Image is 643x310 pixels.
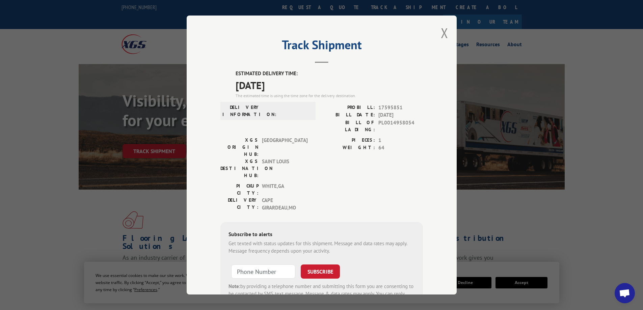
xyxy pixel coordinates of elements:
[322,104,375,112] label: PROBILL:
[615,283,635,303] div: Open chat
[220,137,259,158] label: XGS ORIGIN HUB:
[262,197,307,212] span: CAPE GIRARDEAU , MO
[262,182,307,197] span: WHITE , GA
[236,78,423,93] span: [DATE]
[322,144,375,152] label: WEIGHT:
[301,264,340,279] button: SUBSCRIBE
[220,182,259,197] label: PICKUP CITY:
[378,104,423,112] span: 17595851
[229,283,415,306] div: by providing a telephone number and submitting this form you are consenting to be contacted by SM...
[262,137,307,158] span: [GEOGRAPHIC_DATA]
[441,24,448,42] button: Close modal
[322,137,375,144] label: PIECES:
[322,119,375,133] label: BILL OF LADING:
[229,240,415,255] div: Get texted with status updates for this shipment. Message and data rates may apply. Message frequ...
[262,158,307,179] span: SAINT LOUIS
[236,93,423,99] div: The estimated time is using the time zone for the delivery destination.
[378,111,423,119] span: [DATE]
[222,104,261,118] label: DELIVERY INFORMATION:
[231,264,295,279] input: Phone Number
[220,158,259,179] label: XGS DESTINATION HUB:
[229,283,240,289] strong: Note:
[229,230,415,240] div: Subscribe to alerts
[378,144,423,152] span: 64
[236,70,423,78] label: ESTIMATED DELIVERY TIME:
[378,137,423,144] span: 1
[220,40,423,53] h2: Track Shipment
[220,197,259,212] label: DELIVERY CITY:
[378,119,423,133] span: PL0014958054
[322,111,375,119] label: BILL DATE:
